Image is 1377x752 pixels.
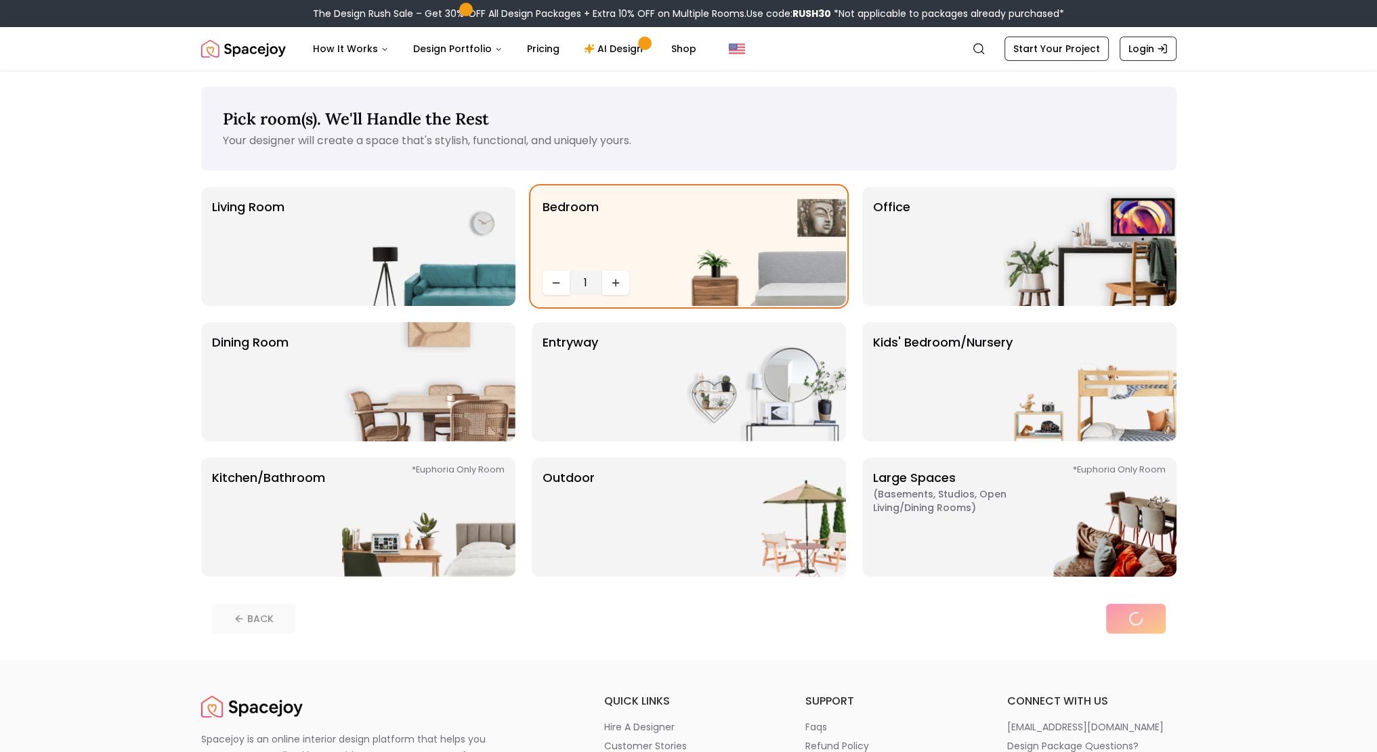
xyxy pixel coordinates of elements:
[212,468,325,566] p: Kitchen/Bathroom
[402,35,513,62] button: Design Portfolio
[831,7,1064,20] span: *Not applicable to packages already purchased*
[543,271,570,295] button: Decrease quantity
[805,720,827,734] p: faqs
[302,35,707,62] nav: Main
[575,275,597,291] span: 1
[1007,693,1177,709] h6: connect with us
[342,458,515,577] img: Kitchen/Bathroom *Euphoria Only
[729,41,745,57] img: United States
[223,133,1155,149] p: Your designer will create a space that's stylish, functional, and uniquely yours.
[873,333,1013,430] p: Kids' Bedroom/Nursery
[1003,458,1177,577] img: Large Spaces *Euphoria Only
[673,187,846,306] img: Bedroom
[873,468,1042,566] p: Large Spaces
[673,322,846,441] img: entryway
[573,35,658,62] a: AI Design
[342,322,515,441] img: Dining Room
[1003,187,1177,306] img: Office
[516,35,570,62] a: Pricing
[604,720,774,734] a: hire a designer
[673,458,846,577] img: Outdoor
[201,35,286,62] img: Spacejoy Logo
[223,108,489,129] span: Pick room(s). We'll Handle the Rest
[342,187,515,306] img: Living Room
[873,198,910,295] p: Office
[1007,720,1177,734] a: [EMAIL_ADDRESS][DOMAIN_NAME]
[1003,322,1177,441] img: Kids' Bedroom/Nursery
[543,198,599,265] p: Bedroom
[201,693,303,720] img: Spacejoy Logo
[746,7,831,20] span: Use code:
[302,35,400,62] button: How It Works
[212,198,284,295] p: Living Room
[604,693,774,709] h6: quick links
[313,7,1064,20] div: The Design Rush Sale – Get 30% OFF All Design Packages + Extra 10% OFF on Multiple Rooms.
[212,333,289,430] p: Dining Room
[201,693,303,720] a: Spacejoy
[1120,37,1177,61] a: Login
[1007,720,1164,734] p: [EMAIL_ADDRESS][DOMAIN_NAME]
[1004,37,1109,61] a: Start Your Project
[660,35,707,62] a: Shop
[543,333,598,430] p: entryway
[201,35,286,62] a: Spacejoy
[873,487,1042,514] span: ( Basements, Studios, Open living/dining rooms )
[792,7,831,20] b: RUSH30
[805,720,975,734] a: faqs
[201,27,1177,70] nav: Global
[543,468,595,566] p: Outdoor
[805,693,975,709] h6: support
[604,720,675,734] p: hire a designer
[602,271,629,295] button: Increase quantity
